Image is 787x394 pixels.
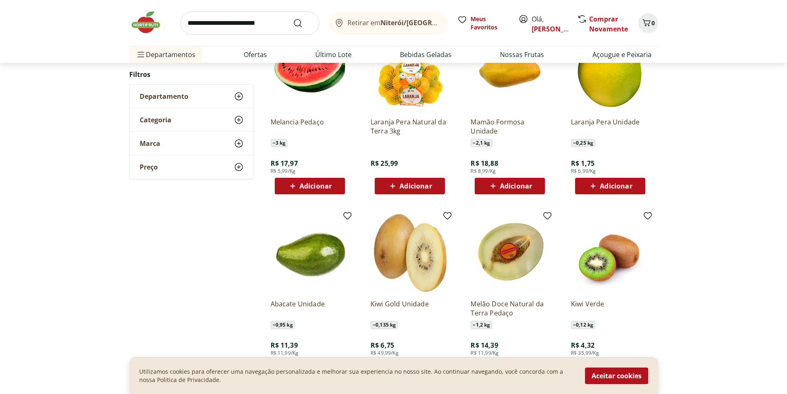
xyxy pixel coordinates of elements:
a: Meus Favoritos [457,15,509,31]
a: Kiwi Gold Unidade [371,299,449,318]
span: R$ 11,99/Kg [271,350,299,356]
button: Adicionar [275,178,345,194]
a: Kiwi Verde [571,299,649,318]
a: Melão Doce Natural da Terra Pedaço [471,299,549,318]
span: R$ 11,39 [271,341,298,350]
img: Hortifruti [129,10,171,35]
span: ~ 0,135 kg [371,321,398,329]
a: Mamão Formosa Unidade [471,117,549,136]
button: Adicionar [575,178,645,194]
span: R$ 5,99/Kg [271,168,296,174]
span: R$ 6,99/Kg [571,168,596,174]
span: ~ 2,1 kg [471,139,492,147]
span: Adicionar [399,183,432,189]
button: Carrinho [638,13,658,33]
h2: Filtros [129,66,254,83]
span: Adicionar [500,183,532,189]
img: Melancia Pedaço [271,32,349,111]
button: Departamento [130,85,254,108]
button: Adicionar [475,178,545,194]
img: Laranja Pera Natural da Terra 3kg [371,32,449,111]
a: Bebidas Geladas [400,50,452,60]
img: Mamão Formosa Unidade [471,32,549,111]
p: Utilizamos cookies para oferecer uma navegação personalizada e melhorar sua experiencia no nosso ... [139,368,575,384]
a: Abacate Unidade [271,299,349,318]
img: Kiwi Gold Unidade [371,214,449,293]
button: Marca [130,132,254,155]
b: Niterói/[GEOGRAPHIC_DATA] [380,18,475,27]
img: Melão Doce Natural da Terra Pedaço [471,214,549,293]
span: R$ 25,99 [371,159,398,168]
input: search [181,12,319,35]
span: Olá, [532,14,568,34]
img: Abacate Unidade [271,214,349,293]
button: Aceitar cookies [585,368,648,384]
span: R$ 49,99/Kg [371,350,399,356]
img: Kiwi Verde [571,214,649,293]
span: ~ 0,25 kg [571,139,595,147]
span: Preço [140,163,158,171]
span: Retirar em [347,19,439,26]
button: Retirar emNiterói/[GEOGRAPHIC_DATA] [329,12,447,35]
span: Adicionar [600,183,632,189]
a: Ofertas [244,50,267,60]
span: R$ 11,99/Kg [471,350,499,356]
span: ~ 3 kg [271,139,288,147]
a: Comprar Novamente [589,14,628,33]
span: R$ 6,75 [371,341,394,350]
span: R$ 4,32 [571,341,594,350]
a: Melancia Pedaço [271,117,349,136]
a: [PERSON_NAME] [532,24,585,33]
a: Último Lote [315,50,352,60]
span: Meus Favoritos [471,15,509,31]
span: 0 [651,19,655,27]
span: ~ 0,12 kg [571,321,595,329]
span: Departamento [140,92,188,100]
span: Departamentos [136,45,195,64]
button: Menu [136,45,146,64]
span: ~ 1,2 kg [471,321,492,329]
span: R$ 1,75 [571,159,594,168]
button: Preço [130,155,254,179]
a: Laranja Pera Unidade [571,117,649,136]
img: Laranja Pera Unidade [571,32,649,111]
span: ~ 0,95 kg [271,321,295,329]
span: Adicionar [300,183,332,189]
a: Nossas Frutas [500,50,544,60]
span: R$ 8,99/Kg [471,168,496,174]
span: R$ 18,88 [471,159,498,168]
span: Marca [140,139,160,148]
button: Submit Search [293,18,313,28]
span: R$ 14,39 [471,341,498,350]
button: Categoria [130,108,254,131]
span: R$ 17,97 [271,159,298,168]
span: Categoria [140,116,171,124]
a: Laranja Pera Natural da Terra 3kg [371,117,449,136]
span: R$ 35,99/Kg [571,350,599,356]
a: Açougue e Peixaria [592,50,651,60]
button: Adicionar [375,178,445,194]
